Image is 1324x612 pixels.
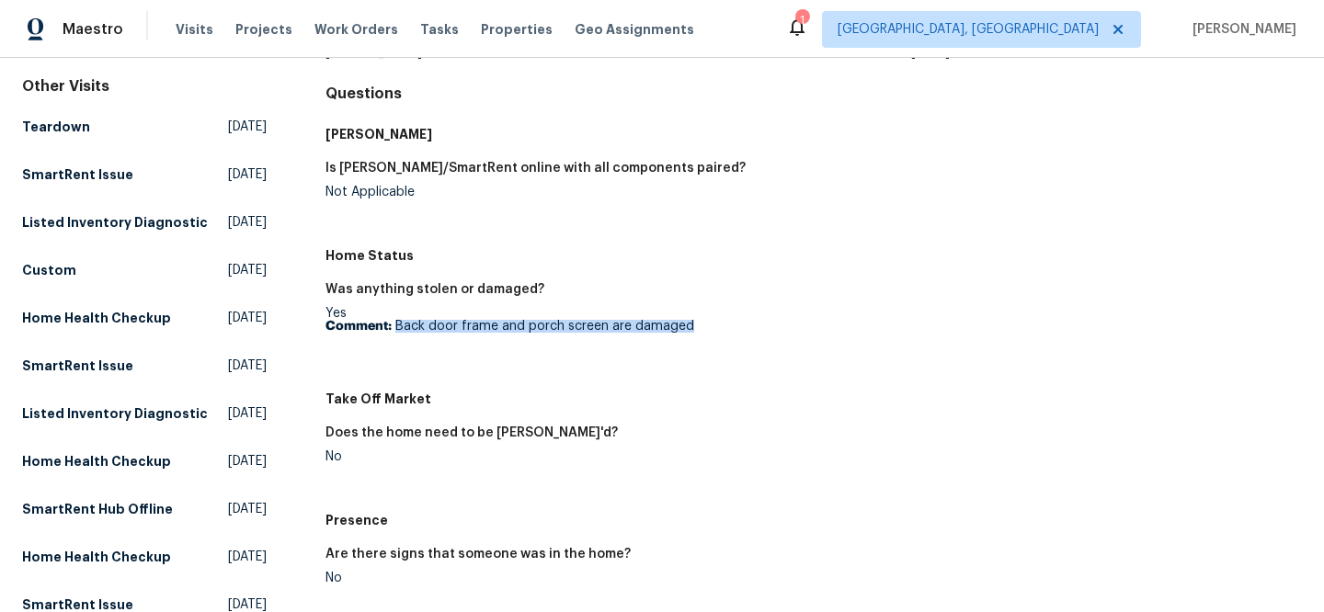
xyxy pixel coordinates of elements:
[314,20,398,39] span: Work Orders
[325,572,799,584] div: No
[22,357,133,375] h5: SmartRent Issue
[22,213,208,232] h5: Listed Inventory Diagnostic
[22,404,208,423] h5: Listed Inventory Diagnostic
[22,397,267,430] a: Listed Inventory Diagnostic[DATE]
[575,20,694,39] span: Geo Assignments
[176,20,213,39] span: Visits
[325,85,1302,103] h4: Questions
[228,309,267,327] span: [DATE]
[228,357,267,375] span: [DATE]
[325,320,392,333] b: Comment:
[22,158,267,191] a: SmartRent Issue[DATE]
[325,283,544,296] h5: Was anything stolen or damaged?
[22,77,267,96] div: Other Visits
[22,493,267,526] a: SmartRent Hub Offline[DATE]
[325,450,799,463] div: No
[325,426,618,439] h5: Does the home need to be [PERSON_NAME]'d?
[325,390,1302,408] h5: Take Off Market
[22,261,76,279] h5: Custom
[325,320,799,333] p: Back door frame and porch screen are damaged
[63,20,123,39] span: Maestro
[228,548,267,566] span: [DATE]
[325,125,1302,143] h5: [PERSON_NAME]
[22,540,267,573] a: Home Health Checkup[DATE]
[22,445,267,478] a: Home Health Checkup[DATE]
[325,307,799,333] div: Yes
[325,186,799,198] div: Not Applicable
[228,213,267,232] span: [DATE]
[22,206,267,239] a: Listed Inventory Diagnostic[DATE]
[420,23,459,36] span: Tasks
[22,301,267,334] a: Home Health Checkup[DATE]
[481,20,553,39] span: Properties
[228,500,267,518] span: [DATE]
[22,452,171,470] h5: Home Health Checkup
[22,118,90,136] h5: Teardown
[1185,20,1296,39] span: [PERSON_NAME]
[22,254,267,287] a: Custom[DATE]
[235,20,292,39] span: Projects
[838,20,1099,39] span: [GEOGRAPHIC_DATA], [GEOGRAPHIC_DATA]
[325,511,1302,529] h5: Presence
[228,261,267,279] span: [DATE]
[325,162,746,175] h5: Is [PERSON_NAME]/SmartRent online with all components paired?
[22,548,171,566] h5: Home Health Checkup
[228,165,267,184] span: [DATE]
[228,118,267,136] span: [DATE]
[22,349,267,382] a: SmartRent Issue[DATE]
[795,11,808,29] div: 1
[325,548,631,561] h5: Are there signs that someone was in the home?
[22,309,171,327] h5: Home Health Checkup
[22,500,173,518] h5: SmartRent Hub Offline
[228,404,267,423] span: [DATE]
[22,110,267,143] a: Teardown[DATE]
[325,246,1302,265] h5: Home Status
[22,165,133,184] h5: SmartRent Issue
[228,452,267,470] span: [DATE]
